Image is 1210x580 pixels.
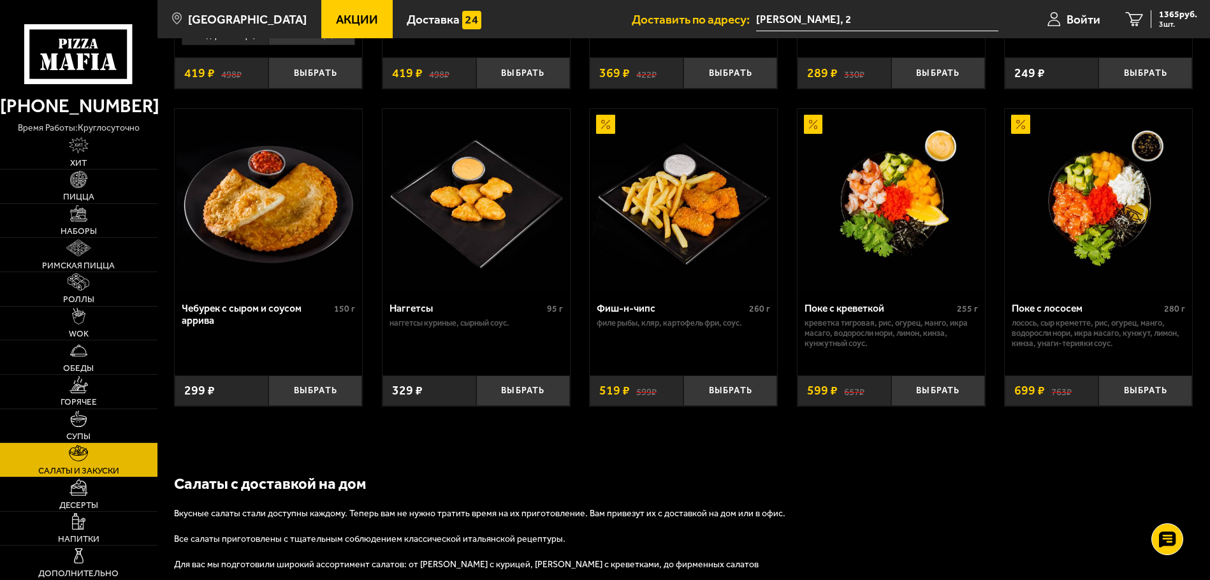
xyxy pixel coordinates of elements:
[844,67,864,80] s: 330 ₽
[336,13,378,25] span: Акции
[683,375,777,406] button: Выбрать
[1051,384,1072,397] s: 763 ₽
[1014,67,1045,80] span: 249 ₽
[392,67,423,80] span: 419 ₽
[599,67,630,80] span: 369 ₽
[1098,57,1192,88] button: Выбрать
[63,295,94,304] span: Роллы
[66,432,91,441] span: Супы
[1159,10,1197,19] span: 1365 руб.
[799,109,984,294] img: Поке с креветкой
[174,559,759,570] span: Для вас мы подготовили широкий ассортимент салатов: от [PERSON_NAME] с курицей, [PERSON_NAME] с к...
[957,303,978,314] span: 255 г
[749,303,770,314] span: 260 г
[174,508,785,519] span: Вкусные салаты стали доступны каждому. Теперь вам не нужно тратить время на их приготовление. Вам...
[597,303,746,315] div: Фиш-н-чипс
[476,57,570,88] button: Выбрать
[61,227,97,236] span: Наборы
[59,501,98,510] span: Десерты
[632,13,756,25] span: Доставить по адресу:
[592,109,776,294] img: Фиш-н-чипс
[384,109,569,294] img: Наггетсы
[1012,318,1185,348] p: лосось, Сыр креметте, рис, огурец, манго, водоросли Нори, икра масаго, кунжут, лимон, кинза, унаг...
[221,67,242,80] s: 498 ₽
[334,303,355,314] span: 150 г
[805,318,978,348] p: креветка тигровая, рис, огурец, манго, икра масаго, водоросли Нори, лимон, кинза, кунжутный соус.
[268,57,362,88] button: Выбрать
[636,384,657,397] s: 599 ₽
[63,192,94,201] span: Пицца
[476,375,570,406] button: Выбрать
[596,115,615,134] img: Акционный
[61,398,97,407] span: Горячее
[1007,109,1192,294] img: Поке с лососем
[1164,303,1185,314] span: 280 г
[798,109,985,294] a: АкционныйПоке с креветкой
[597,318,770,328] p: филе рыбы, кляр, картофель фри, соус.
[70,159,87,168] span: Хит
[1012,303,1161,315] div: Поке с лососем
[683,57,777,88] button: Выбрать
[1067,13,1100,25] span: Войти
[804,115,823,134] img: Акционный
[42,261,115,270] span: Римская пицца
[891,375,985,406] button: Выбрать
[599,384,630,397] span: 519 ₽
[1005,109,1192,294] a: АкционныйПоке с лососем
[462,11,481,30] img: 15daf4d41897b9f0e9f617042186c801.svg
[807,384,838,397] span: 599 ₽
[805,303,954,315] div: Поке с креветкой
[174,533,565,544] span: Все салаты приготовлены с тщательным соблюдением классической итальянской рецептуры.
[1098,375,1192,406] button: Выбрать
[177,109,361,294] img: Чебурек с сыром и соусом аррива
[182,303,331,327] div: Чебурек с сыром и соусом аррива
[807,67,838,80] span: 289 ₽
[184,384,215,397] span: 299 ₽
[268,375,362,406] button: Выбрать
[429,67,449,80] s: 498 ₽
[383,109,570,294] a: Наггетсы
[756,8,998,31] input: Ваш адрес доставки
[184,67,215,80] span: 419 ₽
[636,67,657,80] s: 422 ₽
[407,13,460,25] span: Доставка
[844,384,864,397] s: 657 ₽
[58,535,99,544] span: Напитки
[392,384,423,397] span: 329 ₽
[1014,384,1045,397] span: 699 ₽
[1159,20,1197,28] span: 3 шт.
[174,475,366,493] b: Салаты с доставкой на дом
[63,364,94,373] span: Обеды
[390,303,544,315] div: Наггетсы
[891,57,985,88] button: Выбрать
[175,109,362,294] a: Чебурек с сыром и соусом аррива
[188,13,307,25] span: [GEOGRAPHIC_DATA]
[69,330,89,338] span: WOK
[38,467,119,475] span: Салаты и закуски
[547,303,563,314] span: 95 г
[38,569,119,578] span: Дополнительно
[1011,115,1030,134] img: Акционный
[590,109,777,294] a: АкционныйФиш-н-чипс
[390,318,563,328] p: наггетсы куриные, сырный соус.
